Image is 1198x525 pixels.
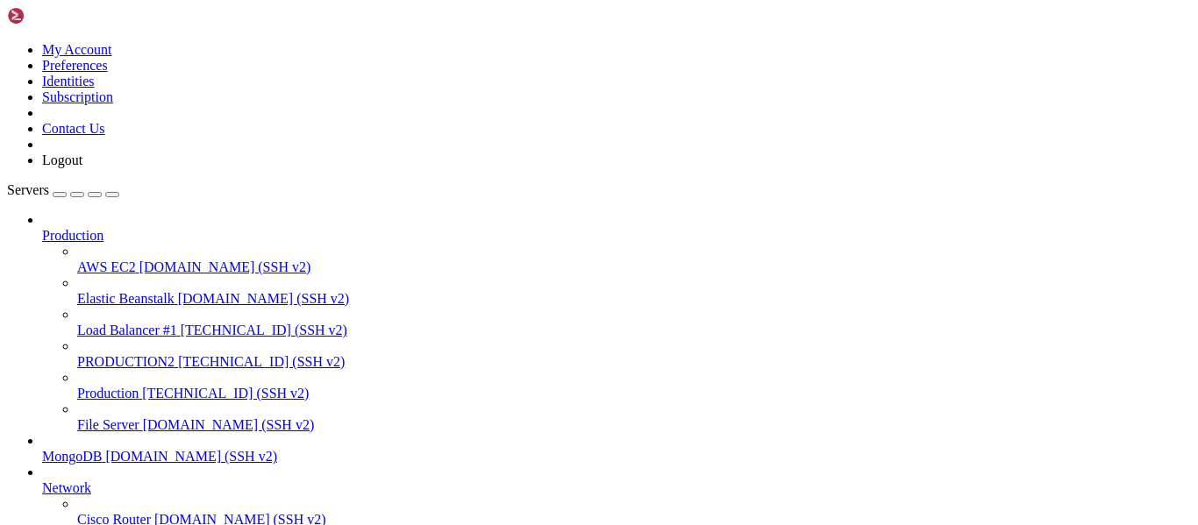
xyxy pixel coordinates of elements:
[7,7,108,25] img: Shellngn
[77,291,175,306] span: Elastic Beanstalk
[42,433,1191,465] li: MongoDB [DOMAIN_NAME] (SSH v2)
[42,74,95,89] a: Identities
[42,153,82,167] a: Logout
[77,244,1191,275] li: AWS EC2 [DOMAIN_NAME] (SSH v2)
[143,417,315,432] span: [DOMAIN_NAME] (SSH v2)
[42,449,102,464] span: MongoDB
[178,291,350,306] span: [DOMAIN_NAME] (SSH v2)
[42,121,105,136] a: Contact Us
[77,401,1191,433] li: File Server [DOMAIN_NAME] (SSH v2)
[77,291,1191,307] a: Elastic Beanstalk [DOMAIN_NAME] (SSH v2)
[7,182,49,197] span: Servers
[142,386,309,401] span: [TECHNICAL_ID] (SSH v2)
[42,480,91,495] span: Network
[77,354,1191,370] a: PRODUCTION2 [TECHNICAL_ID] (SSH v2)
[42,449,1191,465] a: MongoDB [DOMAIN_NAME] (SSH v2)
[77,323,1191,338] a: Load Balancer #1 [TECHNICAL_ID] (SSH v2)
[42,89,113,104] a: Subscription
[42,58,108,73] a: Preferences
[77,307,1191,338] li: Load Balancer #1 [TECHNICAL_ID] (SSH v2)
[77,323,177,337] span: Load Balancer #1
[77,354,175,369] span: PRODUCTION2
[181,323,347,337] span: [TECHNICAL_ID] (SSH v2)
[77,259,136,274] span: AWS EC2
[77,386,1191,401] a: Production [TECHNICAL_ID] (SSH v2)
[77,275,1191,307] li: Elastic Beanstalk [DOMAIN_NAME] (SSH v2)
[77,338,1191,370] li: PRODUCTION2 [TECHNICAL_ID] (SSH v2)
[7,182,119,197] a: Servers
[77,259,1191,275] a: AWS EC2 [DOMAIN_NAME] (SSH v2)
[42,212,1191,433] li: Production
[139,259,311,274] span: [DOMAIN_NAME] (SSH v2)
[42,228,1191,244] a: Production
[105,449,277,464] span: [DOMAIN_NAME] (SSH v2)
[42,228,103,243] span: Production
[77,417,1191,433] a: File Server [DOMAIN_NAME] (SSH v2)
[77,417,139,432] span: File Server
[77,386,139,401] span: Production
[77,370,1191,401] li: Production [TECHNICAL_ID] (SSH v2)
[42,480,1191,496] a: Network
[42,42,112,57] a: My Account
[178,354,345,369] span: [TECHNICAL_ID] (SSH v2)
